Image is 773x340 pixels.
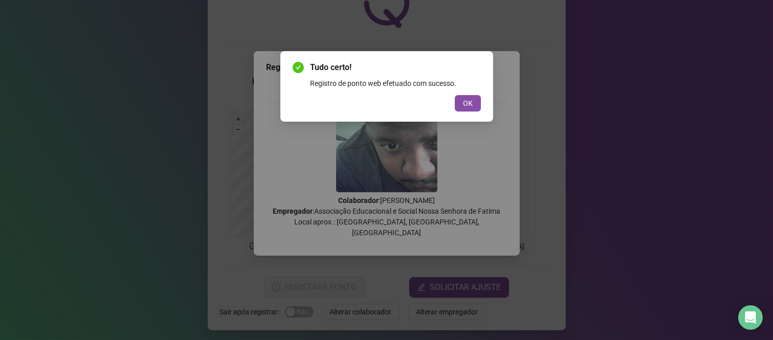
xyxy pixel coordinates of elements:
[293,62,304,73] span: check-circle
[310,78,481,89] div: Registro de ponto web efetuado com sucesso.
[455,95,481,111] button: OK
[463,98,473,109] span: OK
[738,305,763,330] div: Open Intercom Messenger
[310,61,481,74] span: Tudo certo!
